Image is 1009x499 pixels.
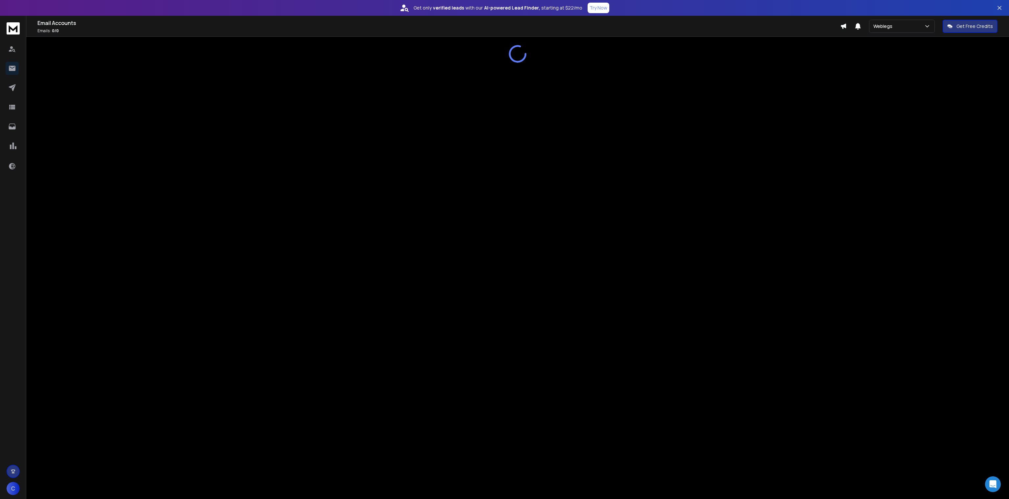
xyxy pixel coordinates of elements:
[414,5,582,11] p: Get only with our starting at $22/mo
[37,28,840,34] p: Emails :
[37,19,840,27] h1: Email Accounts
[433,5,464,11] strong: verified leads
[590,5,607,11] p: Try Now
[985,476,1001,492] div: Open Intercom Messenger
[52,28,59,34] span: 0 / 0
[484,5,540,11] strong: AI-powered Lead Finder,
[7,482,20,495] button: C
[588,3,609,13] button: Try Now
[943,20,998,33] button: Get Free Credits
[956,23,993,30] p: Get Free Credits
[873,23,895,30] p: Weblegs
[7,22,20,34] img: logo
